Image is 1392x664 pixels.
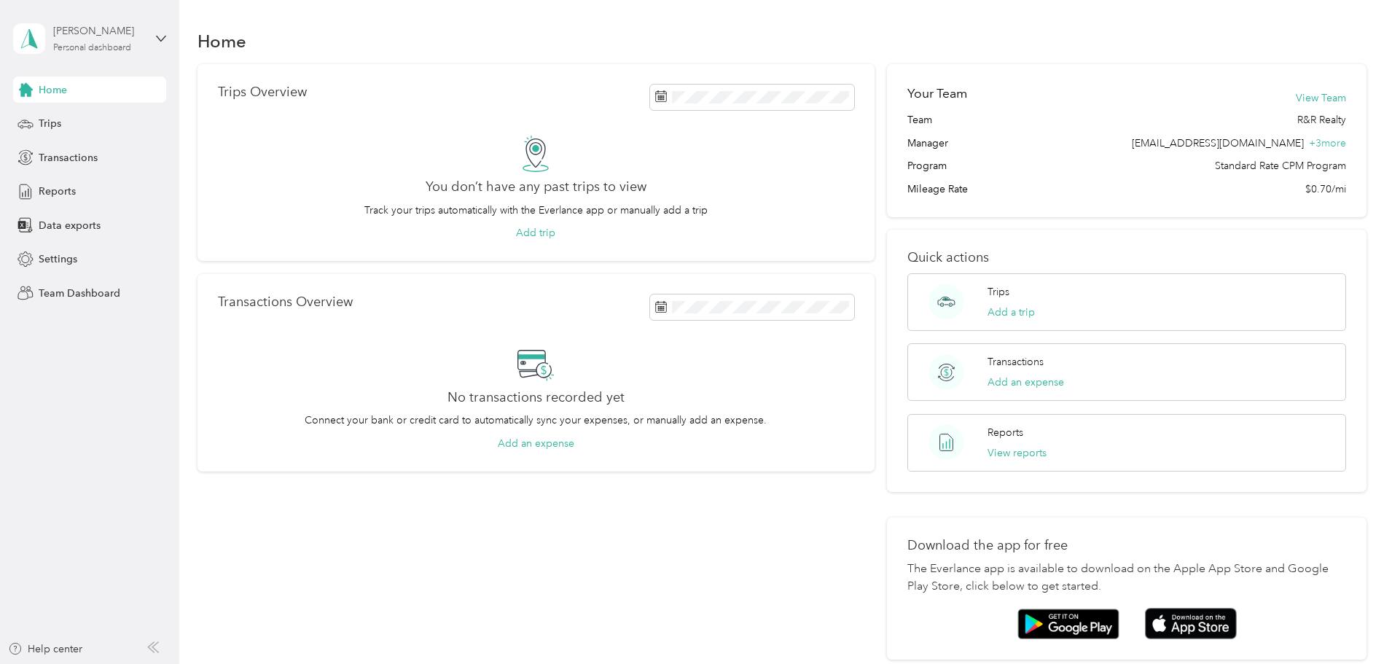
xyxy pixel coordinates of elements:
[1296,90,1346,106] button: View Team
[447,390,625,405] h2: No transactions recorded yet
[988,375,1064,390] button: Add an expense
[1310,582,1392,664] iframe: Everlance-gr Chat Button Frame
[907,538,1346,553] p: Download the app for free
[305,413,767,428] p: Connect your bank or credit card to automatically sync your expenses, or manually add an expense.
[1297,112,1346,128] span: R&R Realty
[198,34,246,49] h1: Home
[53,23,144,39] div: [PERSON_NAME]
[907,85,967,103] h2: Your Team
[1215,158,1346,173] span: Standard Rate CPM Program
[218,85,307,100] p: Trips Overview
[364,203,708,218] p: Track your trips automatically with the Everlance app or manually add a trip
[39,150,98,165] span: Transactions
[1305,181,1346,197] span: $0.70/mi
[516,225,555,241] button: Add trip
[8,641,82,657] button: Help center
[1017,609,1119,639] img: Google play
[39,218,101,233] span: Data exports
[988,445,1047,461] button: View reports
[907,112,932,128] span: Team
[426,179,646,195] h2: You don’t have any past trips to view
[988,425,1023,440] p: Reports
[907,561,1346,595] p: The Everlance app is available to download on the Apple App Store and Google Play Store, click be...
[1145,608,1237,639] img: App store
[988,354,1044,370] p: Transactions
[39,82,67,98] span: Home
[907,158,947,173] span: Program
[39,286,120,301] span: Team Dashboard
[39,116,61,131] span: Trips
[498,436,574,451] button: Add an expense
[907,136,948,151] span: Manager
[988,284,1009,300] p: Trips
[1132,137,1304,149] span: [EMAIL_ADDRESS][DOMAIN_NAME]
[218,294,353,310] p: Transactions Overview
[907,181,968,197] span: Mileage Rate
[988,305,1035,320] button: Add a trip
[39,251,77,267] span: Settings
[1309,137,1346,149] span: + 3 more
[39,184,76,199] span: Reports
[907,250,1346,265] p: Quick actions
[53,44,131,52] div: Personal dashboard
